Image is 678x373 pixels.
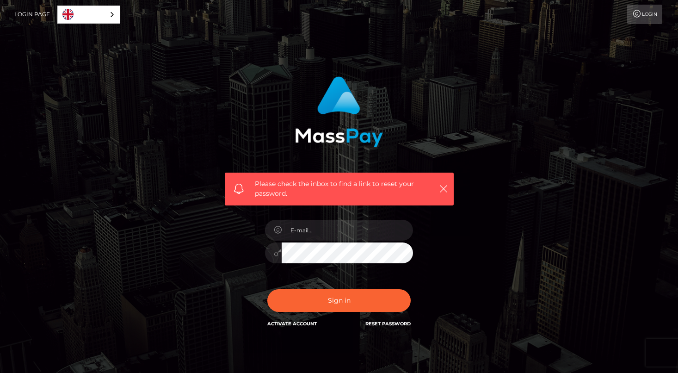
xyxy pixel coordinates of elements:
input: E-mail... [282,220,413,241]
aside: Language selected: English [57,6,120,24]
span: Please check the inbox to find a link to reset your password. [255,179,424,199]
a: Login Page [14,5,50,24]
a: Login [627,5,662,24]
a: English [58,6,120,23]
div: Language [57,6,120,24]
img: MassPay Login [295,76,383,147]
